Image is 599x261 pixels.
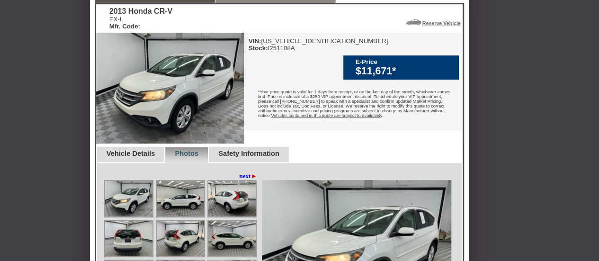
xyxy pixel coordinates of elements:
img: Image.aspx [157,221,204,256]
div: *Your price quote is valid for 1 days from receipt, or on the last day of the month, whichever co... [244,82,462,127]
a: Reserve Vehicle [422,20,461,26]
b: VIN: [249,37,261,45]
span: ► [251,172,257,180]
img: Image.aspx [157,181,204,216]
div: [US_VEHICLE_IDENTIFICATION_NUMBER] I251108A [249,37,388,52]
div: EX-L [109,16,172,30]
img: Image.aspx [105,221,152,256]
img: 2013 Honda CR-V [96,33,244,144]
div: $11,671* [356,65,454,77]
a: Vehicle Details [107,150,155,157]
b: Stock: [249,45,268,52]
a: Safety Information [218,150,279,157]
img: Icon_ReserveVehicleCar.png [406,19,421,25]
img: Image.aspx [208,221,256,256]
u: Vehicles contained in this quote are subject to availability [271,113,382,118]
a: next► [239,172,257,180]
img: Image.aspx [208,181,256,216]
a: Photos [175,150,198,157]
b: Mfr. Code: [109,23,140,30]
img: Image.aspx [105,181,152,216]
div: 2013 Honda CR-V [109,7,172,16]
div: E-Price [356,58,454,65]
